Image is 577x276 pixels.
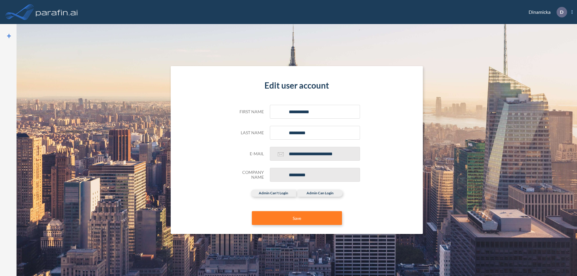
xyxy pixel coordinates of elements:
[234,151,264,156] h5: E-mail
[234,130,264,135] h5: Last name
[234,80,360,91] h4: Edit user account
[251,190,296,197] label: admin can't login
[35,6,79,18] img: logo
[560,9,563,15] p: D
[234,109,264,114] h5: First name
[298,190,343,197] label: admin can login
[234,170,264,180] h5: Company Name
[252,211,342,225] button: Save
[520,7,572,17] div: Dinamicka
